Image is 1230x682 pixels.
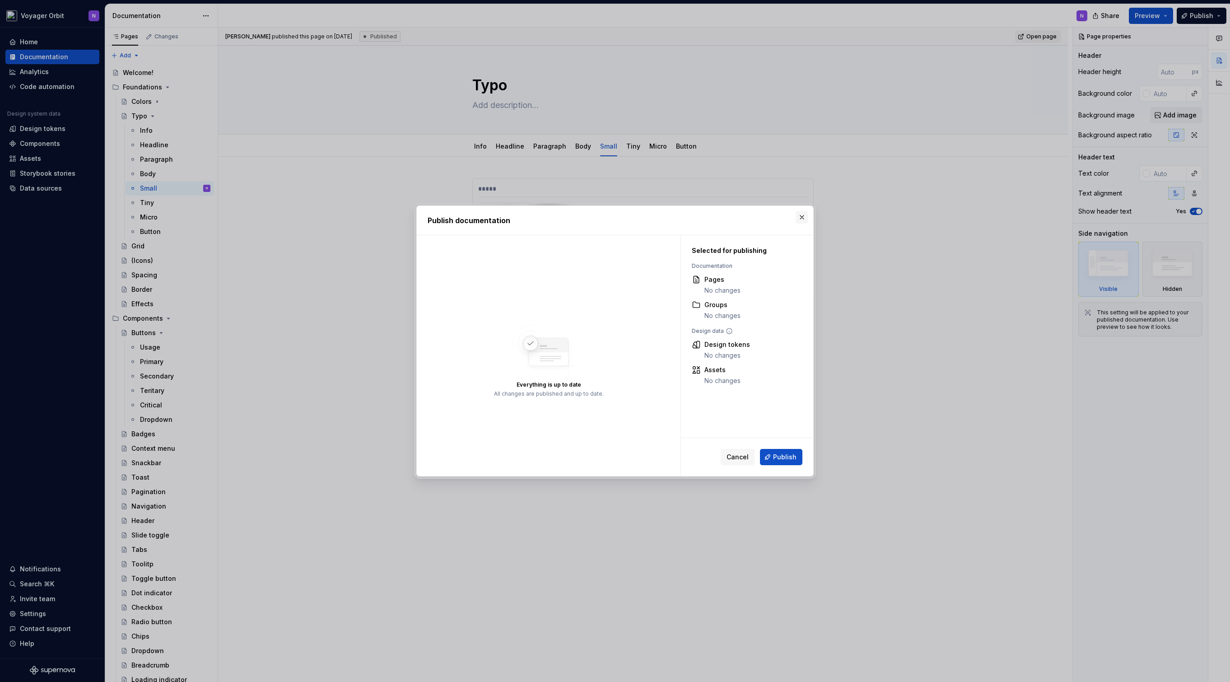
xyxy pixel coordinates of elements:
div: Pages [704,275,741,284]
div: Groups [704,300,741,309]
div: Documentation [692,262,792,270]
div: No changes [704,286,741,295]
button: Publish [760,449,802,465]
button: Cancel [721,449,755,465]
div: Design data [692,327,792,335]
h2: Publish documentation [428,215,802,226]
div: Design tokens [704,340,750,349]
div: No changes [704,351,750,360]
span: Publish [773,453,797,462]
div: Selected for publishing [692,246,792,255]
div: No changes [704,311,741,320]
div: Everything is up to date [517,381,581,388]
div: All changes are published and up to date. [494,390,604,397]
div: Assets [704,365,741,374]
div: No changes [704,376,741,385]
span: Cancel [727,453,749,462]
